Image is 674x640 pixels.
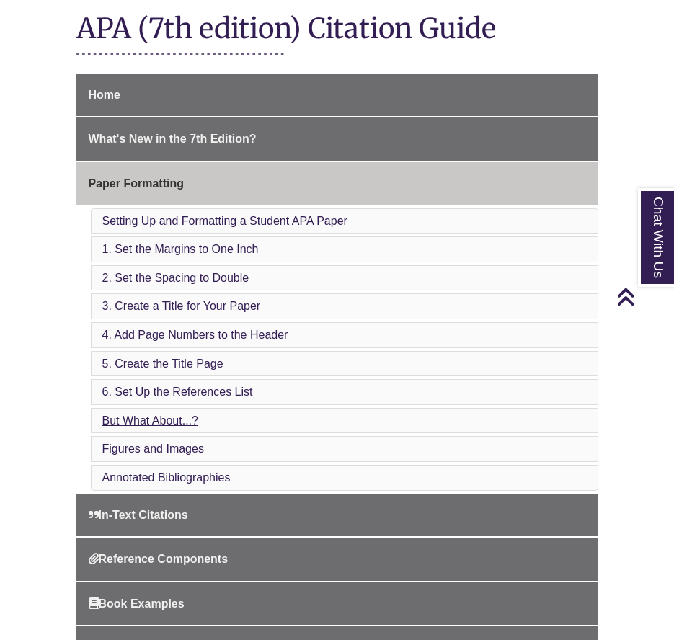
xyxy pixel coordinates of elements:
a: 2. Set the Spacing to Double [102,272,249,284]
a: Back to Top [616,287,670,306]
a: Figures and Images [102,443,204,455]
a: 3. Create a Title for Your Paper [102,300,261,312]
a: 1. Set the Margins to One Inch [102,243,259,255]
span: Reference Components [89,553,229,565]
a: Home [76,74,598,117]
a: 4. Add Page Numbers to the Header [102,329,288,341]
a: Book Examples [76,582,598,626]
a: In-Text Citations [76,494,598,537]
span: Paper Formatting [89,177,184,190]
a: 6. Set Up the References List [102,386,253,398]
a: 5. Create the Title Page [102,357,223,370]
span: In-Text Citations [89,509,188,521]
a: Reference Components [76,538,598,581]
span: Book Examples [89,597,185,610]
a: But What About...? [102,414,198,427]
h1: APA (7th edition) Citation Guide [76,11,598,49]
span: Home [89,89,120,101]
a: What's New in the 7th Edition? [76,117,598,161]
a: Annotated Bibliographies [102,471,231,484]
a: Setting Up and Formatting a Student APA Paper [102,215,347,227]
span: What's New in the 7th Edition? [89,133,257,145]
a: Paper Formatting [76,162,598,205]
